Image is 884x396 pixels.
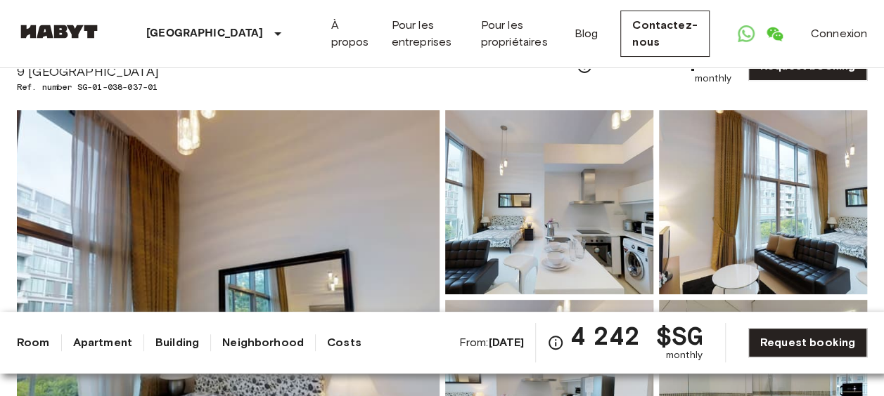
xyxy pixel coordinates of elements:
[155,334,199,351] a: Building
[73,334,132,351] a: Apartment
[391,17,458,51] a: Pour les entreprises
[17,62,159,81] span: 9 [GEOGRAPHIC_DATA]
[570,323,702,348] span: 4 242 $SG
[547,334,564,351] svg: Check cost overview for full price breakdown. Please note that discounts apply to new joiners onl...
[732,20,760,48] a: Open WhatsApp
[488,336,524,349] b: [DATE]
[445,110,653,294] img: Picture of unit SG-01-038-037-01
[598,46,731,72] span: 4 242 $SG
[17,25,101,39] img: Habyt
[481,17,552,51] a: Pour les propriétaires
[17,81,159,93] span: Ref. number SG-01-038-037-01
[575,25,598,42] a: Blog
[146,25,264,42] p: [GEOGRAPHIC_DATA]
[695,72,731,86] span: monthly
[666,348,703,362] span: monthly
[620,11,710,57] a: Contactez-nous
[760,20,788,48] a: Open WeChat
[748,328,867,357] a: Request booking
[331,17,369,51] a: À propos
[17,334,50,351] a: Room
[659,110,867,294] img: Picture of unit SG-01-038-037-01
[327,334,361,351] a: Costs
[811,25,867,42] a: Connexion
[459,335,525,350] span: From:
[222,334,304,351] a: Neighborhood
